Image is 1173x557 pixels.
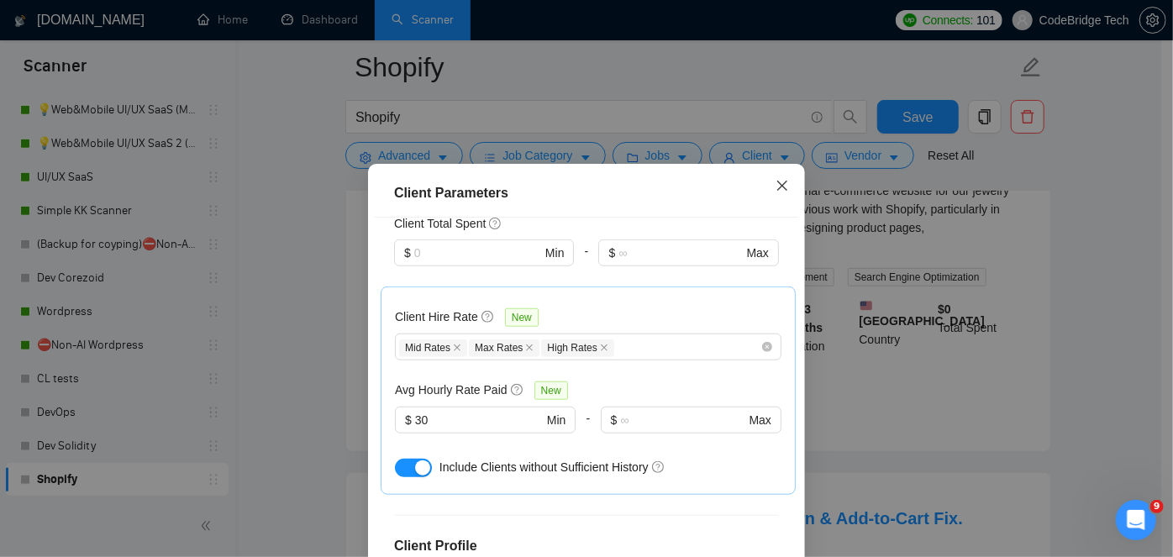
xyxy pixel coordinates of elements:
span: Max Rates [469,339,539,357]
span: $ [404,244,411,262]
span: New [534,381,568,400]
input: ∞ [620,411,745,429]
span: question-circle [489,217,502,230]
span: $ [611,411,618,429]
span: Include Clients without Sufficient History [439,460,649,474]
h5: Client Hire Rate [395,307,478,326]
span: Max [747,244,769,262]
input: 0 [415,411,544,429]
span: close [600,344,608,352]
h4: Client Profile [394,536,779,556]
button: Close [760,164,805,209]
span: $ [405,411,412,429]
div: Client Parameters [394,183,779,203]
span: $ [608,244,615,262]
span: Max [750,411,771,429]
span: High Rates [541,339,613,357]
span: close [776,179,789,192]
input: ∞ [618,244,743,262]
span: question-circle [481,310,495,323]
span: 9 [1150,500,1164,513]
iframe: Intercom live chat [1116,500,1156,540]
div: - [576,407,600,454]
span: question-circle [652,460,665,474]
h5: Client Total Spent [394,214,486,233]
span: close-circle [762,342,772,352]
span: close [453,344,461,352]
div: - [574,239,598,286]
span: Min [547,411,566,429]
h5: Avg Hourly Rate Paid [395,381,508,399]
span: Mid Rates [399,339,467,357]
span: Min [545,244,565,262]
input: 0 [414,244,542,262]
span: question-circle [511,383,524,397]
span: close [525,344,534,352]
span: New [505,308,539,327]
